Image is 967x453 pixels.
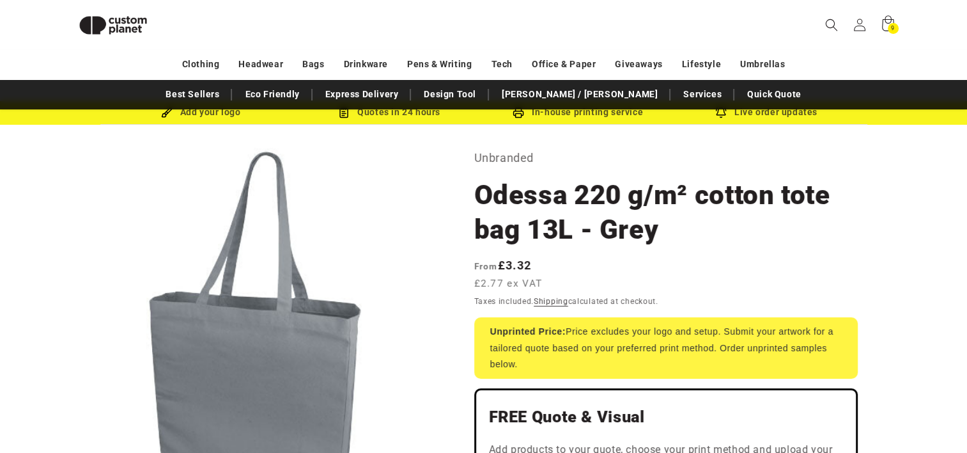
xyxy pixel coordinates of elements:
a: Drinkware [344,53,388,75]
span: £2.77 ex VAT [474,276,543,291]
span: 9 [891,23,895,34]
strong: Unprinted Price: [490,326,566,337]
h1: Odessa 220 g/m² cotton tote bag 13L - Grey [474,178,858,247]
img: In-house printing [513,107,524,118]
a: Pens & Writing [407,53,472,75]
a: Shipping [534,297,568,306]
a: Bags [302,53,324,75]
a: Umbrellas [740,53,785,75]
div: Quotes in 24 hours [295,104,484,120]
a: Office & Paper [532,53,596,75]
summary: Search [817,11,846,39]
a: Lifestyle [682,53,721,75]
a: Quick Quote [741,83,808,106]
div: Add your logo [107,104,295,120]
div: In-house printing service [484,104,672,120]
img: Brush Icon [161,107,173,118]
h2: FREE Quote & Visual [489,407,843,427]
a: Giveaways [615,53,662,75]
a: Tech [491,53,512,75]
a: Express Delivery [319,83,405,106]
div: Live order updates [672,104,861,120]
div: Price excludes your logo and setup. Submit your artwork for a tailored quote based on your prefer... [474,317,858,379]
img: Order Updates Icon [338,107,350,118]
iframe: Chat Widget [754,315,967,453]
a: [PERSON_NAME] / [PERSON_NAME] [495,83,664,106]
strong: £3.32 [474,258,532,272]
a: Design Tool [417,83,483,106]
div: Taxes included. calculated at checkout. [474,295,858,308]
a: Services [677,83,728,106]
span: From [474,261,498,271]
a: Clothing [182,53,220,75]
p: Unbranded [474,148,858,168]
img: Order updates [715,107,727,118]
a: Headwear [238,53,283,75]
img: Custom Planet [68,5,158,45]
a: Best Sellers [159,83,226,106]
a: Eco Friendly [238,83,306,106]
